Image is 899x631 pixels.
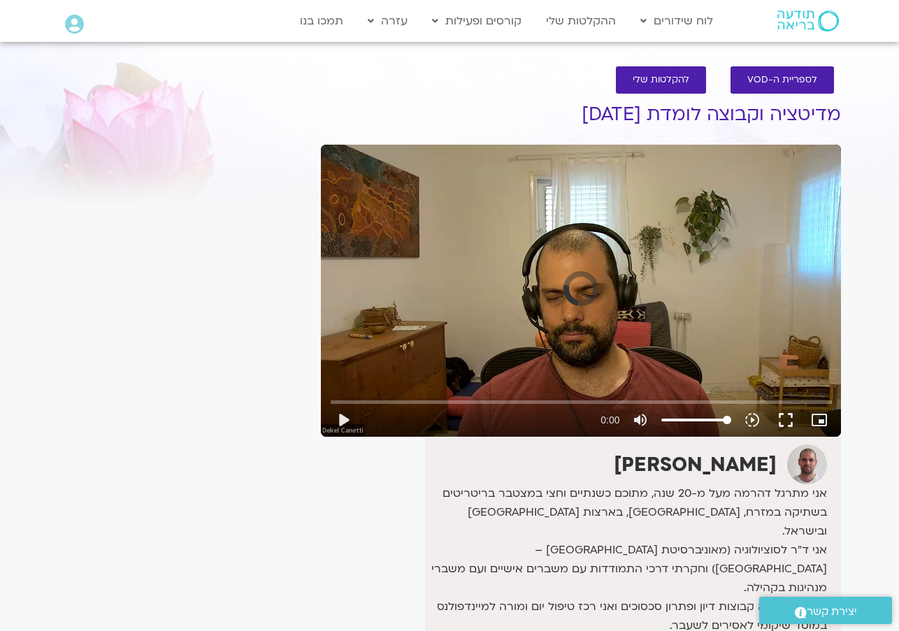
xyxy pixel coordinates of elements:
[539,8,623,34] a: ההקלטות שלי
[425,8,528,34] a: קורסים ופעילות
[807,602,857,621] span: יצירת קשר
[361,8,415,34] a: עזרה
[293,8,350,34] a: תמכו בנו
[777,10,839,31] img: תודעה בריאה
[616,66,706,94] a: להקלטות שלי
[633,75,689,85] span: להקלטות שלי
[747,75,817,85] span: לספריית ה-VOD
[759,597,892,624] a: יצירת קשר
[787,444,827,484] img: דקל קנטי
[731,66,834,94] a: לספריית ה-VOD
[614,451,777,478] strong: [PERSON_NAME]
[321,104,841,125] h1: מדיטציה וקבוצה לומדת [DATE]
[633,8,720,34] a: לוח שידורים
